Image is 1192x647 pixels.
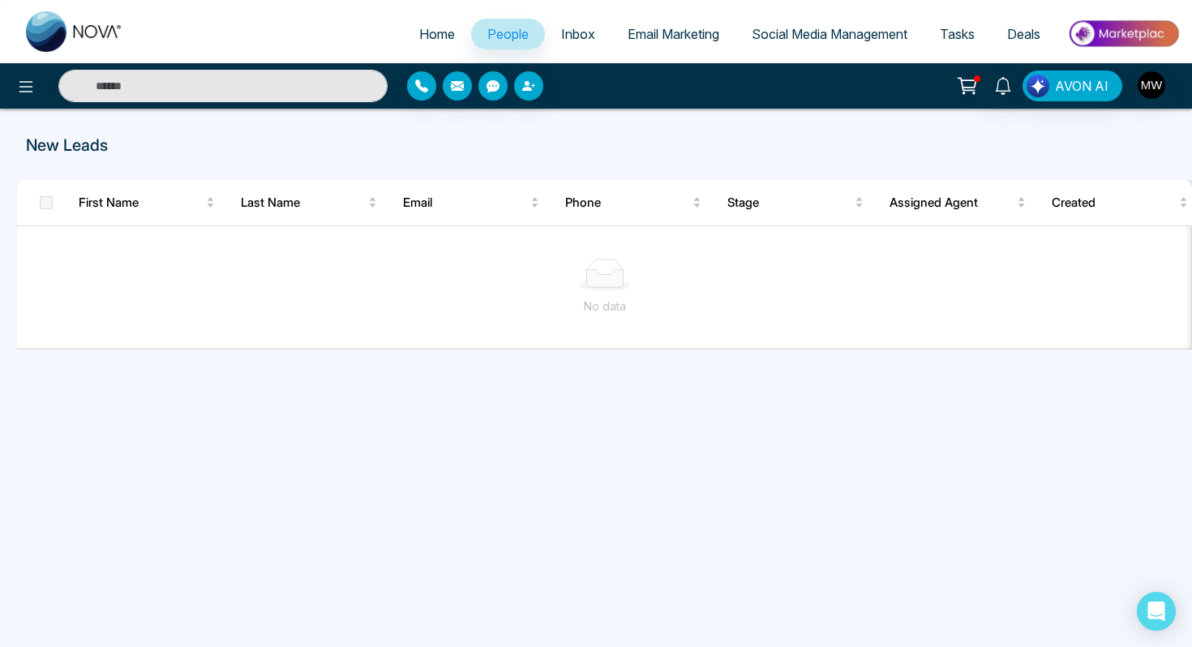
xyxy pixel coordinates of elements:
th: First Name [66,180,228,225]
div: Open Intercom Messenger [1137,592,1176,631]
a: Email Marketing [611,19,735,49]
a: Social Media Management [735,19,924,49]
span: Tasks [940,26,975,42]
span: Home [419,26,455,42]
span: Inbox [561,26,595,42]
span: First Name [79,193,203,212]
span: Created [1052,193,1176,212]
div: No data [30,298,1180,315]
span: People [487,26,529,42]
span: Stage [727,193,851,212]
th: Assigned Agent [877,180,1039,225]
span: Deals [1007,26,1040,42]
a: Deals [991,19,1057,49]
img: Market-place.gif [1065,15,1182,52]
img: User Avatar [1138,71,1165,99]
button: AVON AI [1023,71,1122,101]
th: Stage [714,180,877,225]
th: Last Name [228,180,390,225]
a: Home [403,19,471,49]
a: Inbox [545,19,611,49]
span: Phone [565,193,689,212]
span: AVON AI [1055,76,1108,96]
img: Nova CRM Logo [26,11,123,52]
th: Email [390,180,552,225]
span: Social Media Management [752,26,907,42]
span: Email Marketing [628,26,719,42]
span: Email [403,193,527,212]
span: Assigned Agent [890,193,1014,212]
p: New Leads [26,133,779,157]
th: Phone [552,180,714,225]
span: Last Name [241,193,365,212]
a: People [471,19,545,49]
img: Lead Flow [1027,75,1049,97]
a: Tasks [924,19,991,49]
